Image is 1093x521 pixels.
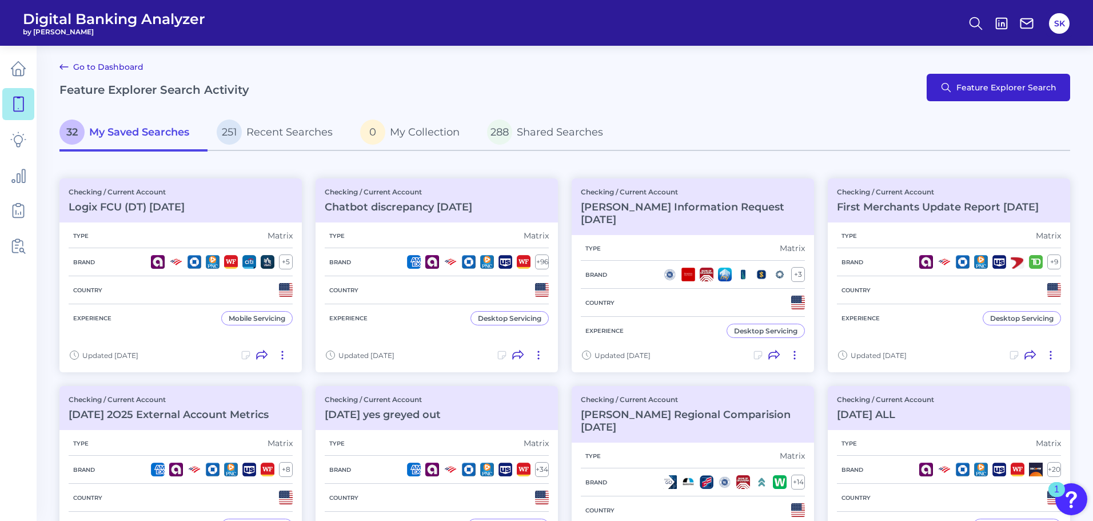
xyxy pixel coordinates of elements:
[59,60,143,74] a: Go to Dashboard
[59,178,302,372] a: Checking / Current AccountLogix FCU (DT) [DATE]TypeMatrixBrand+5CountryExperienceMobile Servicing...
[791,475,805,490] div: + 14
[268,230,293,241] div: Matrix
[325,258,356,266] h5: Brand
[581,479,612,486] h5: Brand
[581,507,619,514] h5: Country
[581,201,805,226] h3: [PERSON_NAME] Information Request [DATE]
[524,438,549,448] div: Matrix
[791,267,805,282] div: + 3
[581,408,805,433] h3: [PERSON_NAME] Regional Comparision [DATE]
[59,115,208,152] a: 32My Saved Searches
[69,395,269,404] p: Checking / Current Account
[837,232,861,240] h5: Type
[990,314,1054,323] div: Desktop Servicing
[325,201,472,213] h3: Chatbot discrepancy [DATE]
[69,315,116,322] h5: Experience
[325,395,441,404] p: Checking / Current Account
[837,494,875,502] h5: Country
[208,115,351,152] a: 251Recent Searches
[360,120,385,145] span: 0
[1047,462,1061,477] div: + 20
[581,299,619,307] h5: Country
[69,258,99,266] h5: Brand
[82,351,138,360] span: Updated [DATE]
[229,314,285,323] div: Mobile Servicing
[217,120,242,145] span: 251
[89,126,189,138] span: My Saved Searches
[69,494,107,502] h5: Country
[390,126,460,138] span: My Collection
[524,230,549,241] div: Matrix
[1036,438,1061,448] div: Matrix
[927,74,1070,101] button: Feature Explorer Search
[837,395,934,404] p: Checking / Current Account
[535,254,549,269] div: + 96
[279,254,293,269] div: + 5
[279,462,293,477] div: + 8
[325,494,363,502] h5: Country
[581,327,628,335] h5: Experience
[837,440,861,447] h5: Type
[572,178,814,372] a: Checking / Current Account[PERSON_NAME] Information Request [DATE]TypeMatrixBrand+3CountryExperie...
[69,201,185,213] h3: Logix FCU (DT) [DATE]
[535,462,549,477] div: + 34
[1036,230,1061,241] div: Matrix
[59,120,85,145] span: 32
[478,115,621,152] a: 288Shared Searches
[59,83,249,97] h2: Feature Explorer Search Activity
[23,27,205,36] span: by [PERSON_NAME]
[325,440,349,447] h5: Type
[1047,254,1061,269] div: + 9
[837,201,1039,213] h3: First Merchants Update Report [DATE]
[69,287,107,294] h5: Country
[1055,483,1087,515] button: Open Resource Center, 1 new notification
[325,315,372,322] h5: Experience
[851,351,907,360] span: Updated [DATE]
[1049,13,1070,34] button: SK
[316,178,558,372] a: Checking / Current AccountChatbot discrepancy [DATE]TypeMatrixBrand+96CountryExperienceDesktop Se...
[734,327,797,335] div: Desktop Servicing
[956,83,1056,92] span: Feature Explorer Search
[325,408,441,421] h3: [DATE] yes greyed out
[780,451,805,461] div: Matrix
[837,315,884,322] h5: Experience
[338,351,394,360] span: Updated [DATE]
[325,232,349,240] h5: Type
[837,466,868,474] h5: Brand
[325,466,356,474] h5: Brand
[581,395,805,404] p: Checking / Current Account
[325,188,472,196] p: Checking / Current Account
[351,115,478,152] a: 0My Collection
[478,314,541,323] div: Desktop Servicing
[69,232,93,240] h5: Type
[837,408,934,421] h3: [DATE] ALL
[837,287,875,294] h5: Country
[837,258,868,266] h5: Brand
[828,178,1070,372] a: Checking / Current AccountFirst Merchants Update Report [DATE]TypeMatrixBrand+9CountryExperienceD...
[581,245,605,252] h5: Type
[595,351,651,360] span: Updated [DATE]
[581,452,605,460] h5: Type
[487,120,512,145] span: 288
[581,188,805,196] p: Checking / Current Account
[1054,490,1059,504] div: 1
[325,287,363,294] h5: Country
[837,188,1039,196] p: Checking / Current Account
[246,126,333,138] span: Recent Searches
[517,126,603,138] span: Shared Searches
[69,188,185,196] p: Checking / Current Account
[581,271,612,279] h5: Brand
[268,438,293,448] div: Matrix
[69,466,99,474] h5: Brand
[780,243,805,253] div: Matrix
[23,10,205,27] span: Digital Banking Analyzer
[69,408,269,421] h3: [DATE] 2O25 External Account Metrics
[69,440,93,447] h5: Type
